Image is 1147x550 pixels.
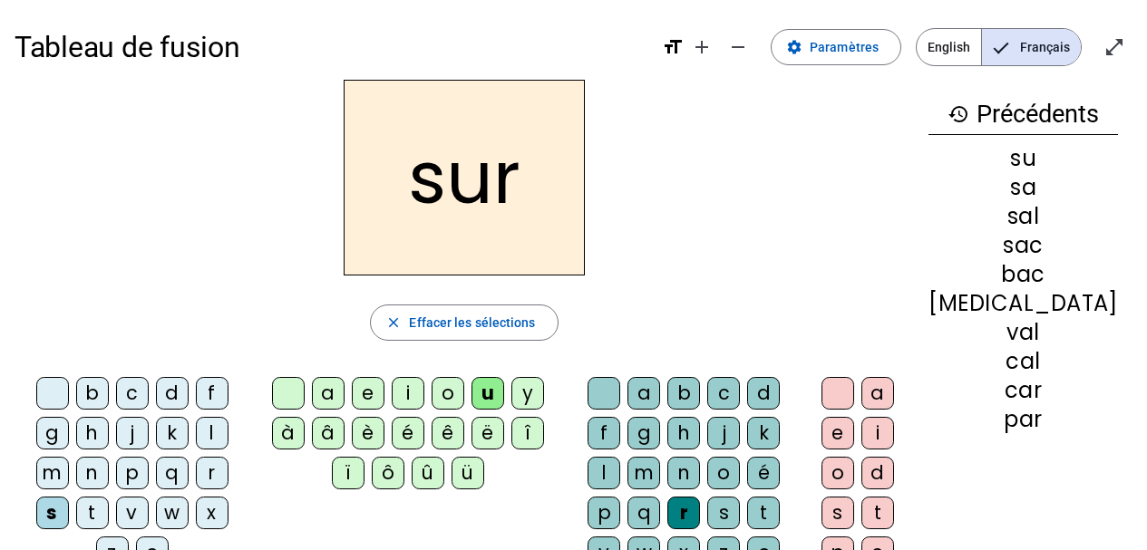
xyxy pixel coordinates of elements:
[786,39,802,55] mat-icon: settings
[196,497,228,529] div: x
[727,36,749,58] mat-icon: remove
[771,29,901,65] button: Paramètres
[691,36,713,58] mat-icon: add
[747,417,780,449] div: k
[36,417,69,449] div: g
[15,18,647,76] h1: Tableau de fusion
[707,497,740,529] div: s
[372,457,404,489] div: ô
[948,103,969,125] mat-icon: history
[511,377,544,410] div: y
[36,497,69,529] div: s
[471,417,504,449] div: ë
[916,28,1082,66] mat-button-toggle-group: Language selection
[810,36,879,58] span: Paramètres
[928,322,1118,343] div: val
[928,351,1118,372] div: cal
[412,457,444,489] div: û
[928,206,1118,227] div: sal
[982,29,1081,65] span: Français
[432,417,464,449] div: ê
[627,457,660,489] div: m
[370,304,558,341] button: Effacer les sélections
[76,457,109,489] div: n
[667,417,700,449] div: h
[684,29,720,65] button: Augmenter la taille de la police
[707,417,740,449] div: j
[332,457,365,489] div: ï
[471,377,504,410] div: u
[409,312,535,333] span: Effacer les sélections
[76,377,109,410] div: b
[156,377,189,410] div: d
[928,148,1118,169] div: su
[116,377,149,410] div: c
[392,377,424,410] div: i
[272,417,305,449] div: à
[667,497,700,529] div: r
[344,80,585,275] h2: sur
[821,417,854,449] div: e
[861,417,894,449] div: i
[385,314,402,331] mat-icon: close
[116,417,149,449] div: j
[511,417,544,449] div: î
[352,417,384,449] div: è
[156,417,189,449] div: k
[76,417,109,449] div: h
[196,457,228,489] div: r
[747,457,780,489] div: é
[861,497,894,529] div: t
[720,29,756,65] button: Diminuer la taille de la police
[627,377,660,410] div: a
[928,94,1118,135] h3: Précédents
[861,377,894,410] div: a
[196,377,228,410] div: f
[312,417,345,449] div: â
[156,497,189,529] div: w
[821,497,854,529] div: s
[588,457,620,489] div: l
[747,377,780,410] div: d
[747,497,780,529] div: t
[392,417,424,449] div: é
[821,457,854,489] div: o
[928,235,1118,256] div: sac
[928,409,1118,430] div: par
[432,377,464,410] div: o
[1103,36,1125,58] mat-icon: open_in_full
[707,377,740,410] div: c
[452,457,484,489] div: ü
[116,497,149,529] div: v
[917,29,981,65] span: English
[352,377,384,410] div: e
[928,380,1118,401] div: car
[116,457,149,489] div: p
[312,377,345,410] div: a
[627,417,660,449] div: g
[707,457,740,489] div: o
[1096,29,1132,65] button: Entrer en plein écran
[667,457,700,489] div: n
[667,377,700,410] div: b
[156,457,189,489] div: q
[36,457,69,489] div: m
[76,497,109,529] div: t
[928,293,1118,314] div: [MEDICAL_DATA]
[928,264,1118,285] div: bac
[588,497,620,529] div: p
[861,457,894,489] div: d
[196,417,228,449] div: l
[588,417,620,449] div: f
[627,497,660,529] div: q
[928,177,1118,198] div: sa
[662,36,684,58] mat-icon: format_size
